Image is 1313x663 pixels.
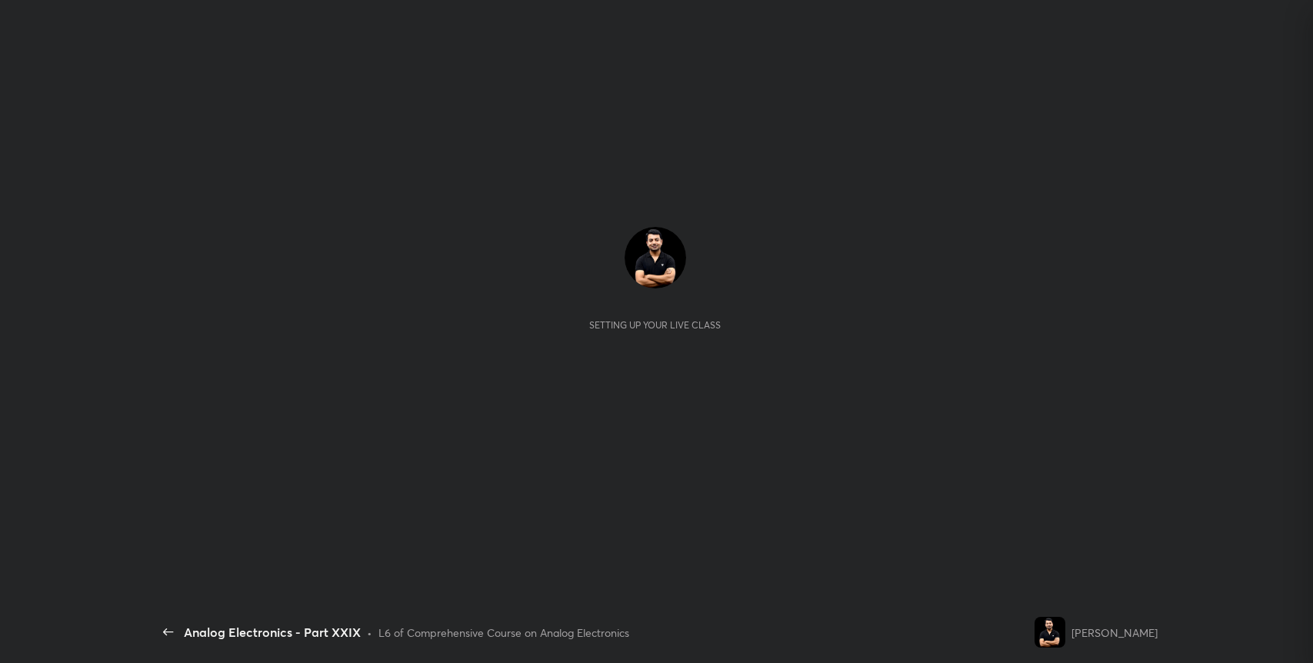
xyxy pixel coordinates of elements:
div: • [367,625,372,641]
img: ae2dc78aa7324196b3024b1bd2b41d2d.jpg [625,227,686,288]
div: [PERSON_NAME] [1071,625,1158,641]
div: L6 of Comprehensive Course on Analog Electronics [378,625,629,641]
div: Analog Electronics - Part XXIX [184,623,361,641]
img: ae2dc78aa7324196b3024b1bd2b41d2d.jpg [1035,617,1065,648]
div: Setting up your live class [589,319,721,331]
